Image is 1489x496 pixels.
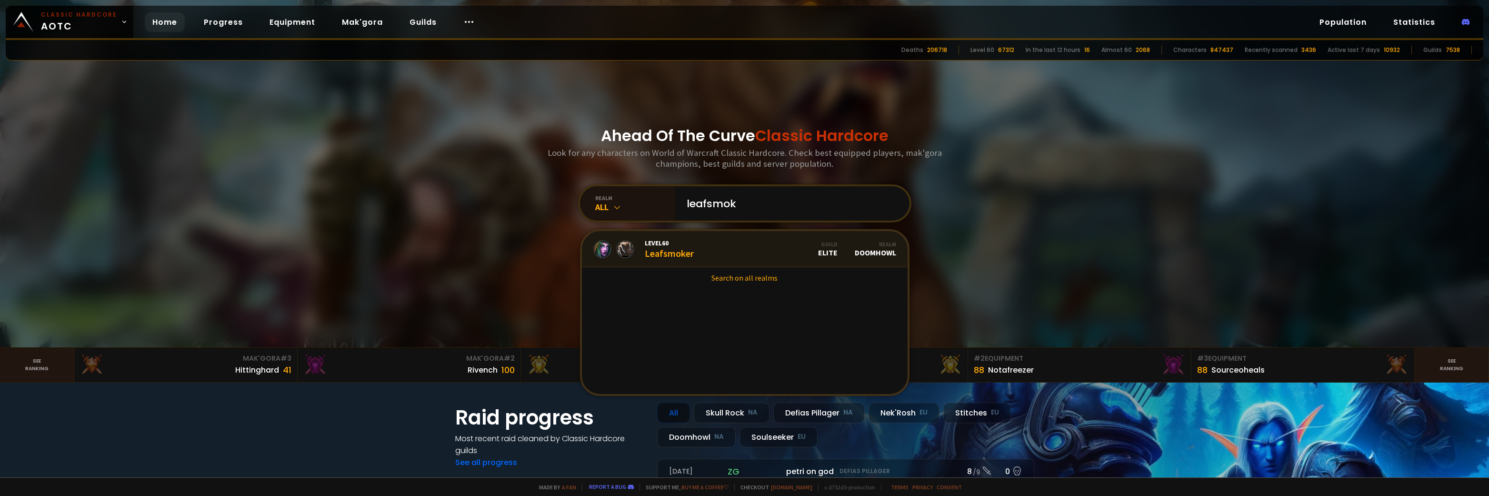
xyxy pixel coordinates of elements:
div: Elite [818,241,838,257]
a: Mak'Gora#1Rîvench100 [521,348,744,382]
div: In the last 12 hours [1026,46,1080,54]
a: Report a bug [589,483,626,490]
div: All [595,202,675,213]
div: Almost 60 [1101,46,1132,54]
span: AOTC [41,10,117,33]
div: Equipment [1197,354,1409,364]
div: Hittinghard [235,364,279,376]
a: Level60LeafsmokerGuildEliteRealmDoomhowl [582,231,908,267]
div: 41 [283,364,291,376]
div: Realm [855,241,896,248]
h3: Look for any characters on World of Warcraft Classic Hardcore. Check best equipped players, mak'g... [544,147,946,169]
div: 100 [501,364,515,376]
div: Leafsmoker [645,239,694,259]
span: # 3 [280,354,291,363]
div: 88 [974,364,984,376]
div: Doomhowl [657,427,736,447]
span: # 2 [504,354,515,363]
span: Level 60 [645,239,694,247]
a: [DOMAIN_NAME] [771,484,812,491]
div: Defias Pillager [773,403,865,423]
a: Mak'Gora#3Hittinghard41 [74,348,298,382]
div: Equipment [974,354,1185,364]
span: Made by [533,484,576,491]
small: EU [798,432,806,442]
div: 67312 [998,46,1014,54]
div: Deaths [901,46,923,54]
div: 2068 [1136,46,1150,54]
a: #3Equipment88Sourceoheals [1191,348,1415,382]
small: EU [919,408,928,417]
div: Doomhowl [855,241,896,257]
a: Seeranking [1415,348,1489,382]
a: See all progress [455,457,517,468]
span: # 2 [974,354,985,363]
div: 16 [1084,46,1090,54]
a: Mak'Gora#2Rivench100 [298,348,521,382]
a: Home [145,12,185,32]
h1: Ahead Of The Curve [601,124,889,147]
span: Checkout [734,484,812,491]
div: Level 60 [970,46,994,54]
div: realm [595,194,675,202]
small: NA [748,408,758,417]
span: Support me, [640,484,729,491]
div: Guilds [1423,46,1442,54]
span: v. d752d5 - production [818,484,875,491]
div: Sourceoheals [1211,364,1265,376]
a: Privacy [912,484,933,491]
a: Statistics [1386,12,1443,32]
small: EU [991,408,999,417]
a: Terms [891,484,909,491]
div: 10932 [1384,46,1400,54]
div: 88 [1197,364,1208,376]
a: Equipment [262,12,323,32]
small: NA [714,432,724,442]
div: 847437 [1210,46,1233,54]
h4: Most recent raid cleaned by Classic Hardcore guilds [455,433,646,456]
div: Characters [1173,46,1207,54]
a: Progress [196,12,250,32]
a: Mak'gora [334,12,390,32]
div: Skull Rock [694,403,769,423]
a: [DATE]zgpetri on godDefias Pillager8 /90 [657,459,1034,484]
div: Mak'Gora [303,354,515,364]
a: Search on all realms [582,267,908,288]
div: Notafreezer [988,364,1034,376]
a: Population [1312,12,1374,32]
div: Stitches [943,403,1011,423]
a: Consent [937,484,962,491]
h1: Raid progress [455,403,646,433]
a: a fan [562,484,576,491]
a: #2Equipment88Notafreezer [968,348,1191,382]
a: Classic HardcoreAOTC [6,6,133,38]
div: Guild [818,241,838,248]
div: 3436 [1301,46,1316,54]
div: Soulseeker [740,427,818,447]
span: # 3 [1197,354,1208,363]
div: 7538 [1446,46,1460,54]
small: Classic Hardcore [41,10,117,19]
a: Guilds [402,12,444,32]
div: Mak'Gora [80,354,291,364]
div: Mak'Gora [527,354,738,364]
a: Buy me a coffee [681,484,729,491]
div: All [657,403,690,423]
div: Recently scanned [1245,46,1298,54]
small: NA [843,408,853,417]
div: Rivench [468,364,498,376]
div: 206718 [927,46,947,54]
input: Search a character... [681,186,898,221]
div: Nek'Rosh [869,403,939,423]
span: Classic Hardcore [755,125,889,146]
div: Active last 7 days [1328,46,1380,54]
